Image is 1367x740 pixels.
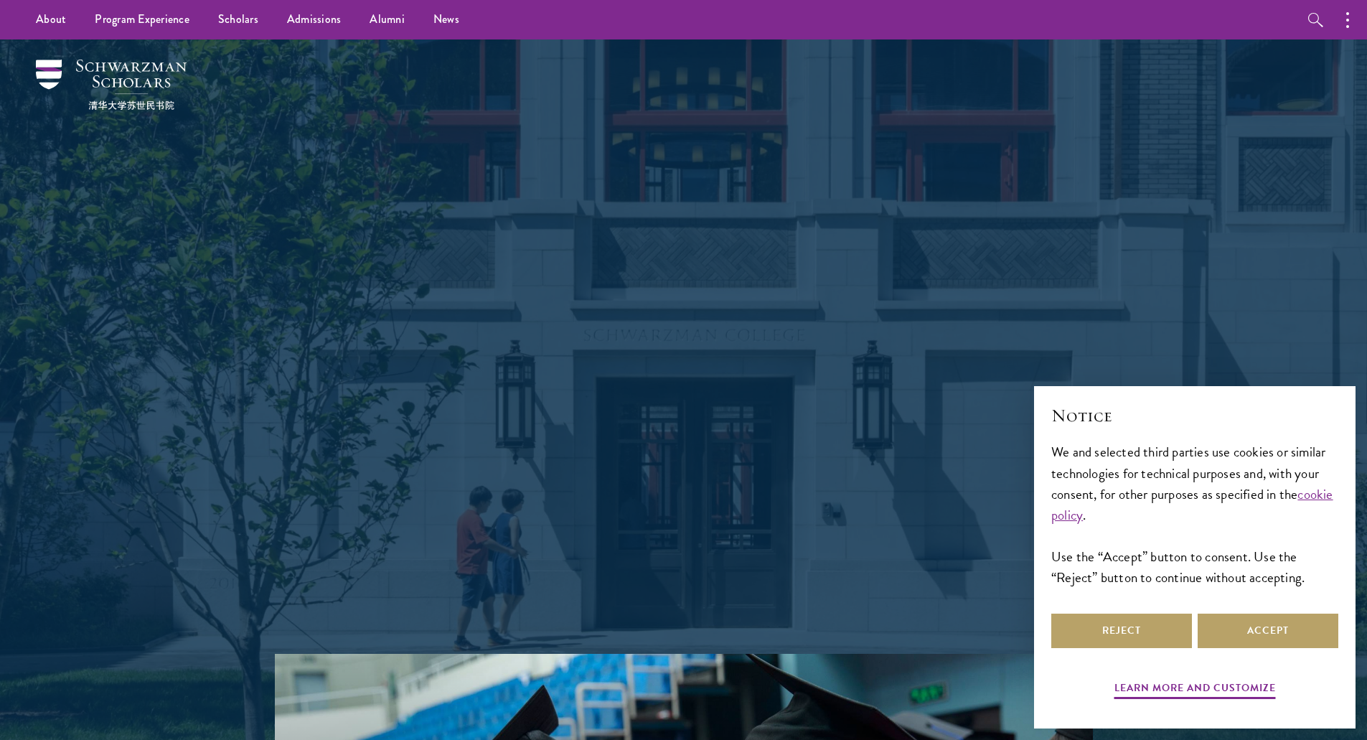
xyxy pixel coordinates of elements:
[1051,403,1338,428] h2: Notice
[36,60,187,110] img: Schwarzman Scholars
[1114,679,1276,701] button: Learn more and customize
[1051,614,1192,648] button: Reject
[1051,441,1338,587] div: We and selected third parties use cookies or similar technologies for technical purposes and, wit...
[1198,614,1338,648] button: Accept
[1051,484,1333,525] a: cookie policy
